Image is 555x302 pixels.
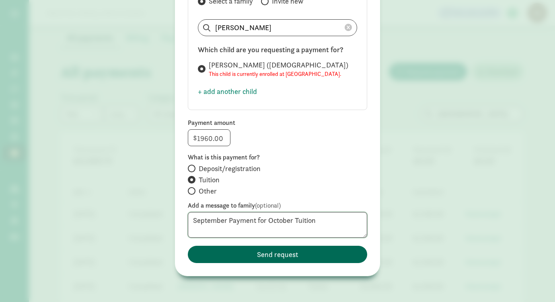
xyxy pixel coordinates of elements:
[209,60,348,78] span: [PERSON_NAME] ([DEMOGRAPHIC_DATA])
[188,201,367,210] label: Add a message to family
[198,46,357,54] h6: Which child are you requesting a payment for?
[255,201,281,210] span: (optional)
[515,263,555,302] iframe: Chat Widget
[188,153,367,162] label: What is this payment for?
[199,175,220,185] span: Tuition
[209,70,348,78] small: This child is currently enrolled at [GEOGRAPHIC_DATA].
[198,83,257,100] button: + add another child
[188,118,367,128] label: Payment amount
[199,164,261,173] span: Deposit/registration
[198,86,257,97] span: + add another child
[199,186,217,196] span: Other
[198,20,357,36] input: Search list...
[188,246,367,263] button: Send request
[257,249,298,260] span: Send request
